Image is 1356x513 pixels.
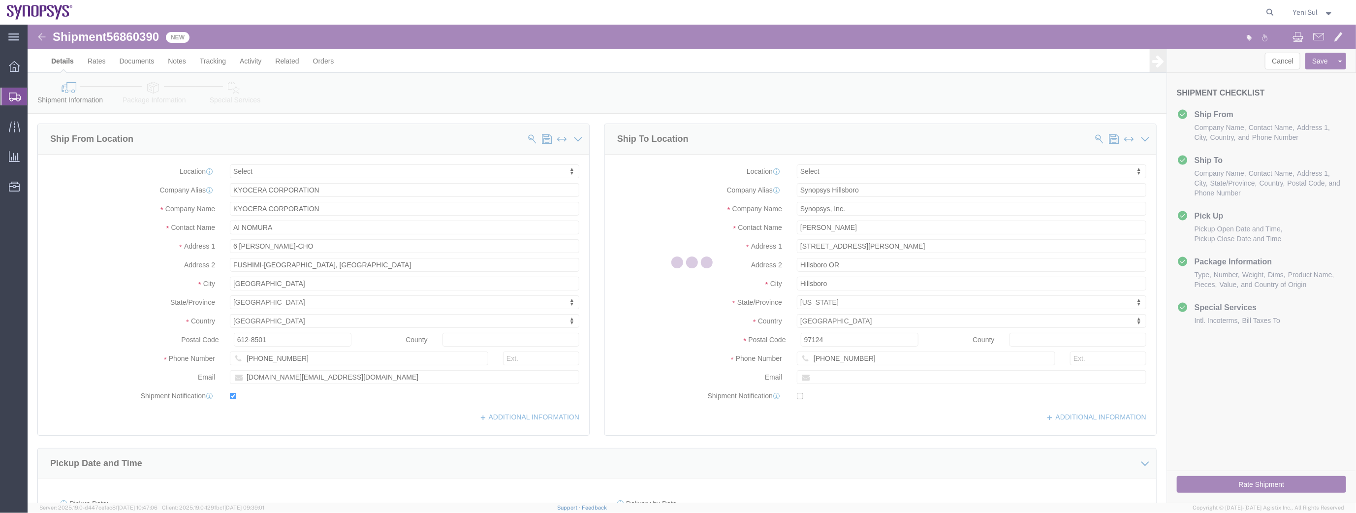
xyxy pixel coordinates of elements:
[7,5,73,20] img: logo
[1193,504,1344,512] span: Copyright © [DATE]-[DATE] Agistix Inc., All Rights Reserved
[1292,6,1342,18] button: Yeni Sul
[1293,7,1318,18] span: Yeni Sul
[39,505,158,511] span: Server: 2025.19.0-d447cefac8f
[162,505,264,511] span: Client: 2025.19.0-129fbcf
[582,505,607,511] a: Feedback
[224,505,264,511] span: [DATE] 09:39:01
[557,505,582,511] a: Support
[118,505,158,511] span: [DATE] 10:47:06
